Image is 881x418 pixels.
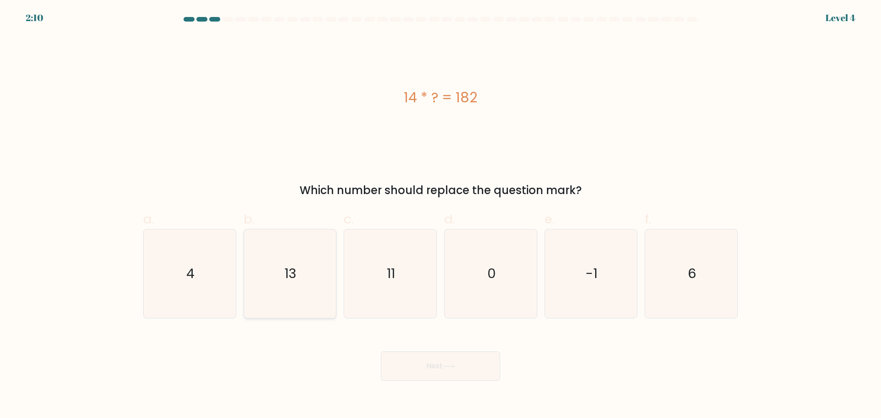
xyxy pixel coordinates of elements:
div: 2:10 [26,11,43,25]
text: 6 [688,264,697,283]
div: 14 * ? = 182 [143,87,738,108]
button: Next [381,351,500,381]
span: f. [645,210,651,228]
span: d. [444,210,455,228]
div: Level 4 [825,11,855,25]
div: Which number should replace the question mark? [149,182,732,199]
span: e. [545,210,555,228]
text: 0 [487,264,496,283]
text: 11 [387,264,396,283]
text: 4 [186,264,195,283]
text: 13 [285,264,297,283]
span: b. [244,210,255,228]
span: c. [344,210,354,228]
text: -1 [586,264,598,283]
span: a. [143,210,154,228]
